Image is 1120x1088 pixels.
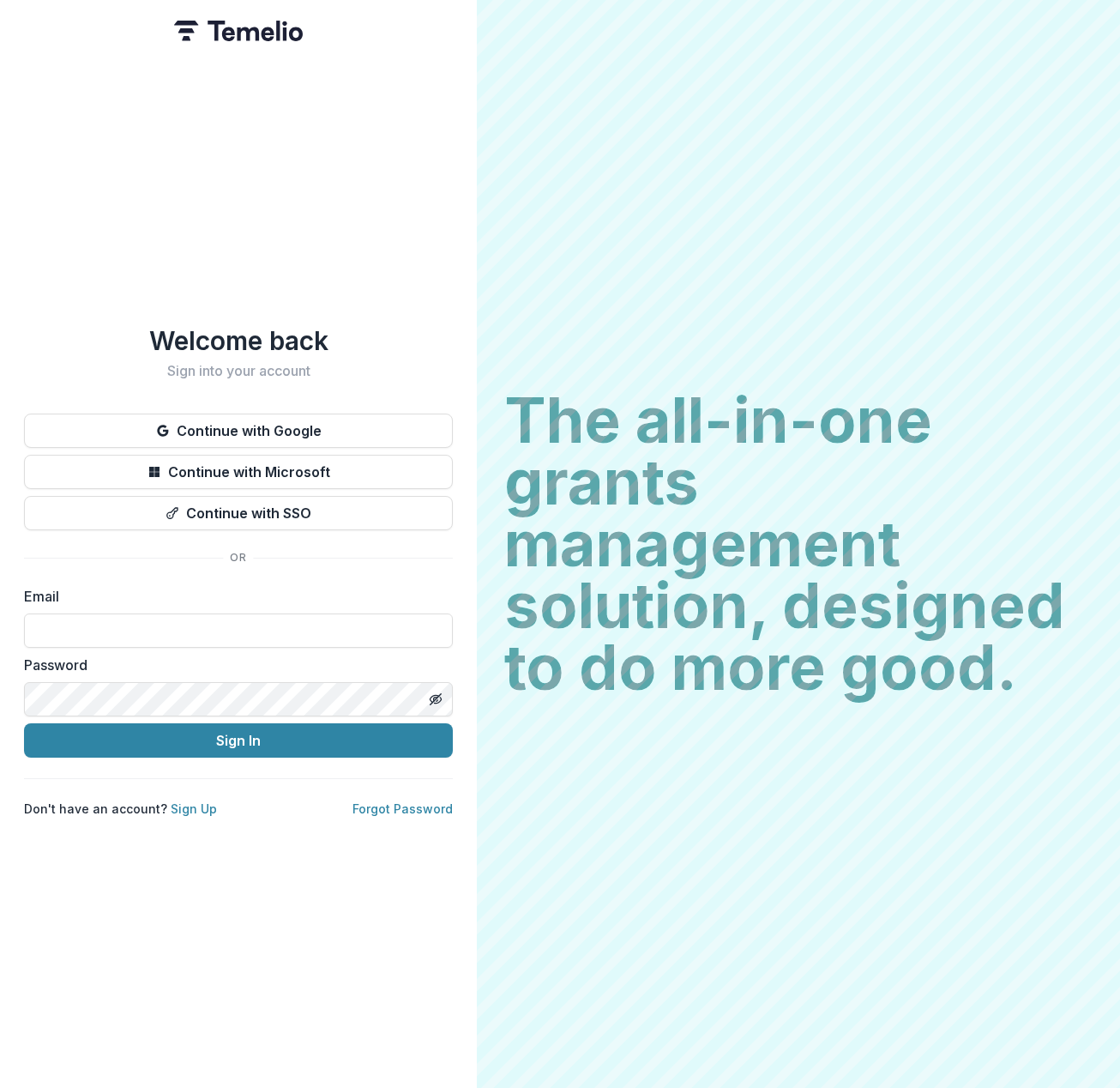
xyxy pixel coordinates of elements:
[422,686,449,713] button: Toggle password visibility
[24,363,453,379] h2: Sign into your account
[171,801,217,816] a: Sign Up
[24,655,443,675] label: Password
[24,496,453,530] button: Continue with SSO
[24,325,453,356] h1: Welcome back
[24,414,453,448] button: Continue with Google
[352,801,453,816] a: Forgot Password
[24,723,453,758] button: Sign In
[24,586,443,607] label: Email
[24,800,217,818] p: Don't have an account?
[24,455,453,489] button: Continue with Microsoft
[174,21,303,41] img: Temelio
